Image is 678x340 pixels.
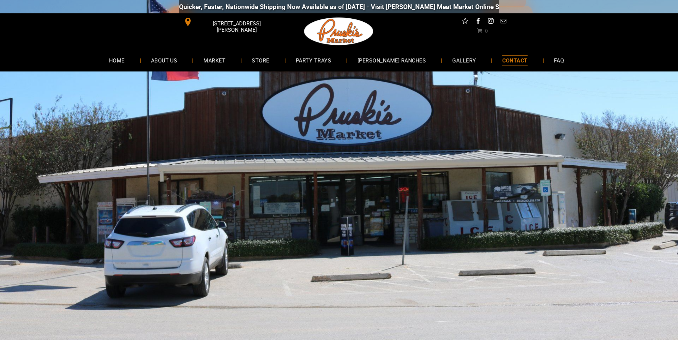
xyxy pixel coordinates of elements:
a: HOME [99,51,135,69]
a: [STREET_ADDRESS][PERSON_NAME] [179,17,281,27]
a: GALLERY [442,51,486,69]
a: ABOUT US [141,51,187,69]
a: [PERSON_NAME] RANCHES [348,51,436,69]
a: facebook [474,17,482,27]
a: CONTACT [492,51,537,69]
img: Pruski-s+Market+HQ+Logo2-259w.png [303,13,375,49]
a: MARKET [193,51,235,69]
a: PARTY TRAYS [286,51,341,69]
a: FAQ [544,51,574,69]
span: [STREET_ADDRESS][PERSON_NAME] [193,17,279,36]
span: 0 [485,28,488,33]
a: instagram [486,17,495,27]
a: Social network [461,17,470,27]
a: STORE [242,51,279,69]
a: email [499,17,508,27]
